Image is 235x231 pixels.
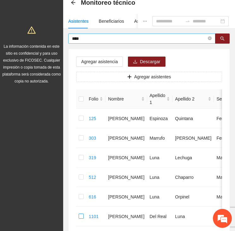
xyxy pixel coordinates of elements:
[12,78,111,142] span: Estamos sin conexión. Déjenos un mensaje.
[105,207,147,226] td: [PERSON_NAME]
[185,19,190,24] span: swap-right
[105,128,147,148] td: [PERSON_NAME]
[143,19,147,23] span: ellipsis
[76,72,222,82] button: plusAgregar asistentes
[76,57,123,67] button: Agregar asistencia
[147,128,173,148] td: Marrufo
[105,89,147,109] th: Nombre
[172,109,214,128] td: Quintana
[81,58,118,65] span: Agregar asistencia
[172,128,214,148] td: [PERSON_NAME]
[89,175,96,180] a: 512
[127,75,132,80] span: plus
[147,148,173,167] td: Luna
[89,155,96,160] a: 319
[27,26,36,34] span: warning
[147,187,173,207] td: Luna
[89,214,99,219] a: 1101
[147,109,173,128] td: Espinoza
[89,136,96,141] a: 303
[220,36,225,41] span: search
[94,181,115,190] em: Enviar
[138,14,152,28] button: ellipsis
[172,148,214,167] td: Lechuga
[128,57,166,67] button: downloadDescargar
[147,207,173,226] td: Del Real
[175,95,207,102] span: Apellido 2
[134,18,157,25] div: Asistencias
[133,59,137,64] span: download
[147,89,173,109] th: Apellido 1
[172,89,214,109] th: Apellido 2
[150,92,166,106] span: Apellido 1
[86,89,105,109] th: Folio
[208,36,212,40] span: close-circle
[216,95,230,102] span: Sexo
[89,95,98,102] span: Folio
[140,58,160,65] span: Descargar
[147,167,173,187] td: Luna
[68,18,89,25] div: Asistentes
[134,73,171,80] span: Agregar asistentes
[105,167,147,187] td: [PERSON_NAME]
[105,148,147,167] td: [PERSON_NAME]
[172,207,214,226] td: Luna
[215,33,230,44] button: search
[185,19,190,24] span: to
[172,167,214,187] td: Chaparro
[105,187,147,207] td: [PERSON_NAME]
[3,44,61,83] span: La información contenida en este sitio es confidencial y para uso exclusivo de FICOSEC. Cualquier...
[89,116,96,121] a: 125
[89,194,96,199] a: 616
[104,3,119,18] div: Minimizar ventana de chat en vivo
[172,187,214,207] td: Orpinel
[99,18,124,25] div: Beneficiarios
[208,36,212,42] span: close-circle
[105,109,147,128] td: [PERSON_NAME]
[3,159,120,181] textarea: Escriba su mensaje aquí y haga clic en “Enviar”
[108,95,140,102] span: Nombre
[33,32,106,40] div: Dejar un mensaje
